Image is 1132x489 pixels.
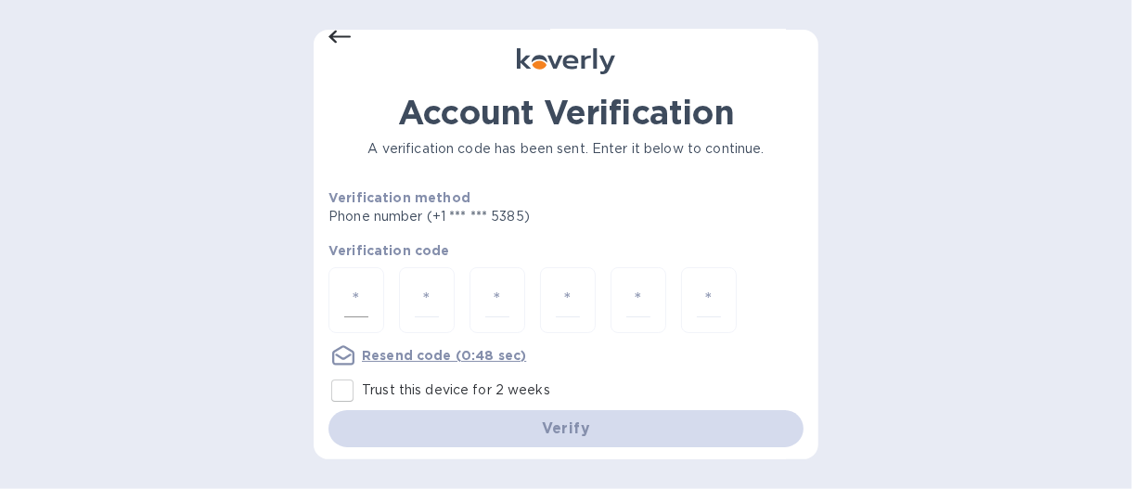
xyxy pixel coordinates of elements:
p: Verification code [328,241,804,260]
p: Trust this device for 2 weeks [362,380,550,400]
p: Phone number (+1 *** *** 5385) [328,207,672,226]
p: A verification code has been sent. Enter it below to continue. [328,139,804,159]
h1: Account Verification [328,93,804,132]
u: Resend code (0:48 sec) [362,348,526,363]
b: Verification method [328,190,470,205]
